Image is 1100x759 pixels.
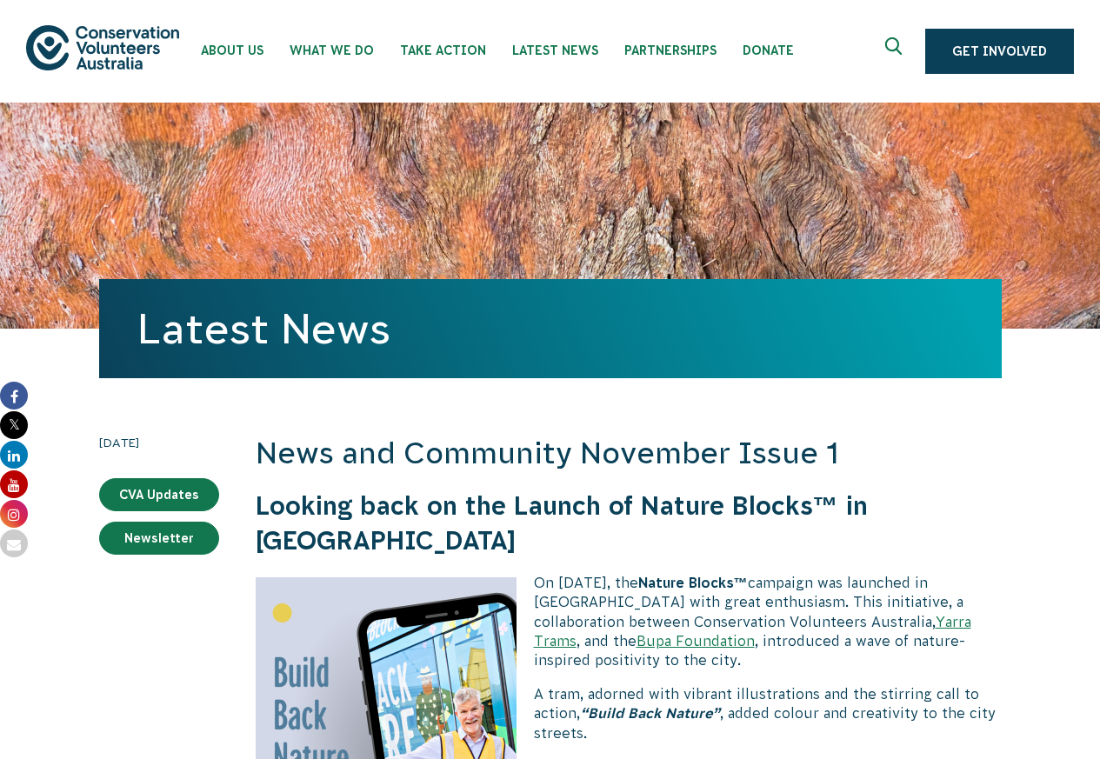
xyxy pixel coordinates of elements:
[400,43,486,57] span: Take Action
[137,305,390,352] a: Latest News
[99,433,219,452] time: [DATE]
[256,684,1002,742] p: A tram, adorned with vibrant illustrations and the stirring call to action, , added colour and cr...
[638,575,748,590] strong: Nature Blocks™
[512,43,598,57] span: Latest News
[580,705,720,721] strong: “Build Back Nature”
[534,614,971,649] a: Yarra Trams
[624,43,717,57] span: Partnerships
[256,573,1002,670] p: On [DATE], the campaign was launched in [GEOGRAPHIC_DATA] with great enthusiasm. This initiative,...
[99,478,219,511] a: CVA Updates
[743,43,794,57] span: Donate
[26,25,179,70] img: logo.svg
[290,43,374,57] span: What We Do
[256,491,868,556] strong: Looking back on the Launch of Nature Blocks™ in [GEOGRAPHIC_DATA]
[885,37,907,65] span: Expand search box
[925,29,1074,74] a: Get Involved
[875,30,917,72] button: Expand search box Close search box
[99,522,219,555] a: Newsletter
[637,633,755,649] a: Bupa Foundation
[256,433,1002,475] h2: News and Community November Issue 1
[201,43,263,57] span: About Us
